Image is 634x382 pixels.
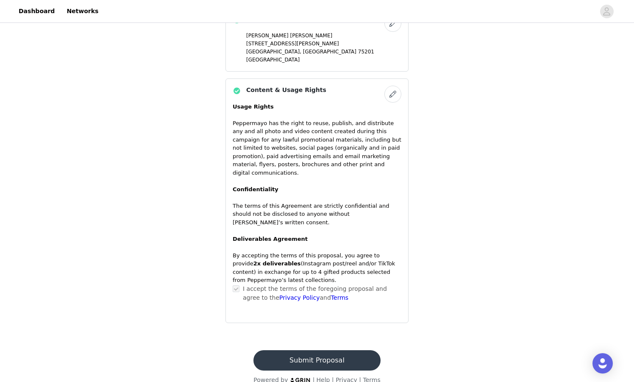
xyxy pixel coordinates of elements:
p: By accepting the terms of this proposal, you agree to provide (Instagram post/reel and/or TikTok ... [233,251,401,284]
button: Submit Proposal [253,350,380,371]
div: Content & Usage Rights [225,78,409,323]
a: Networks [61,2,103,21]
p: [GEOGRAPHIC_DATA] [246,56,401,64]
div: Shipping Information [225,8,409,72]
strong: 2x deliverables [253,260,301,267]
span: [GEOGRAPHIC_DATA] [303,49,356,55]
a: Dashboard [14,2,60,21]
div: Open Intercom Messenger [592,353,613,374]
span: 75201 [358,49,374,55]
span: [GEOGRAPHIC_DATA], [246,49,301,55]
a: Privacy Policy [279,294,320,301]
h4: Content & Usage Rights [246,86,326,95]
strong: Confidentiality [233,186,278,192]
p: I accept the terms of the foregoing proposal and agree to the and [243,284,401,302]
strong: Usage Rights [233,103,274,110]
strong: Deliverables Agreement [233,236,308,242]
p: Peppermayo has the right to reuse, publish, and distribute any and all photo and video content cr... [233,103,401,227]
div: avatar [603,5,611,18]
a: Terms [331,294,348,301]
p: [STREET_ADDRESS][PERSON_NAME] [246,40,401,47]
p: [PERSON_NAME] [PERSON_NAME] [246,32,401,39]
